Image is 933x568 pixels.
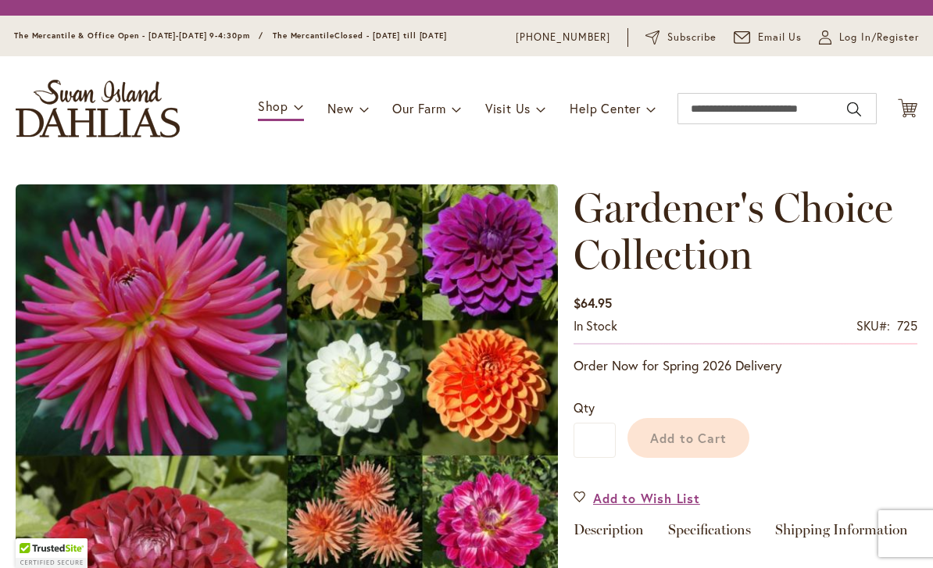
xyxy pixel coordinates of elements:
[516,30,610,45] a: [PHONE_NUMBER]
[758,30,803,45] span: Email Us
[574,317,617,334] span: In stock
[856,317,890,334] strong: SKU
[574,399,595,416] span: Qty
[593,489,700,507] span: Add to Wish List
[574,523,644,545] a: Description
[847,97,861,122] button: Search
[574,489,700,507] a: Add to Wish List
[819,30,919,45] a: Log In/Register
[667,30,717,45] span: Subscribe
[485,100,531,116] span: Visit Us
[334,30,447,41] span: Closed - [DATE] till [DATE]
[12,513,55,556] iframe: Launch Accessibility Center
[645,30,717,45] a: Subscribe
[839,30,919,45] span: Log In/Register
[574,295,612,311] span: $64.95
[897,317,917,335] div: 725
[734,30,803,45] a: Email Us
[574,183,893,279] span: Gardener's Choice Collection
[327,100,353,116] span: New
[14,30,334,41] span: The Mercantile & Office Open - [DATE]-[DATE] 9-4:30pm / The Mercantile
[668,523,751,545] a: Specifications
[16,80,180,138] a: store logo
[574,523,917,545] div: Detailed Product Info
[775,523,908,545] a: Shipping Information
[574,356,917,375] p: Order Now for Spring 2026 Delivery
[574,317,617,335] div: Availability
[392,100,445,116] span: Our Farm
[258,98,288,114] span: Shop
[570,100,641,116] span: Help Center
